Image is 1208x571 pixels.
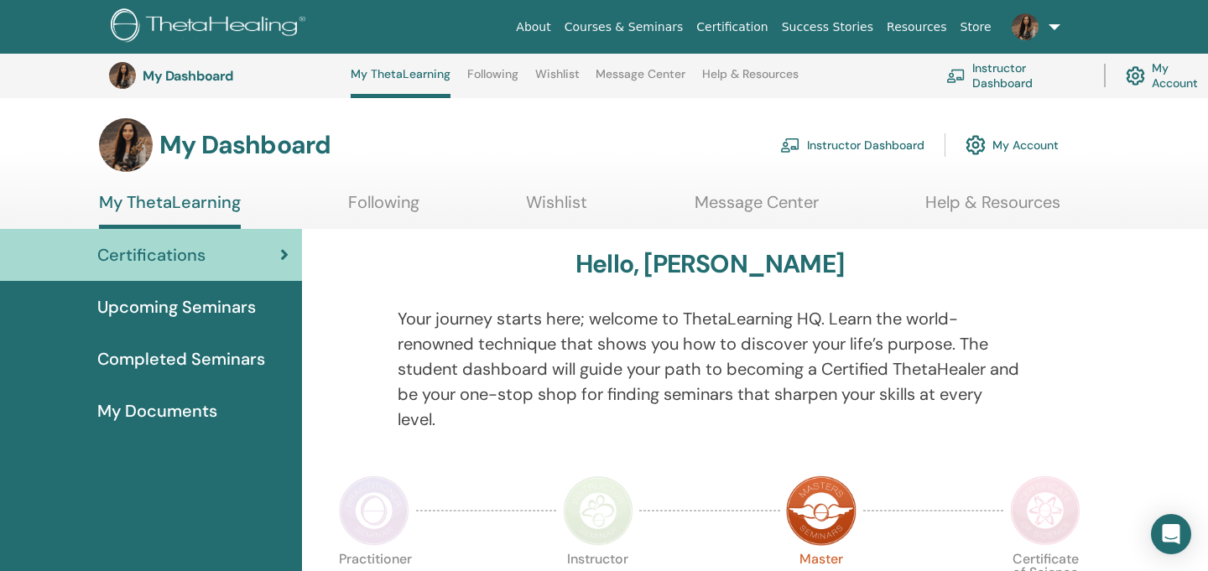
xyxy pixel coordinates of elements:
[99,192,241,229] a: My ThetaLearning
[966,127,1059,164] a: My Account
[467,67,518,94] a: Following
[702,67,799,94] a: Help & Resources
[97,294,256,319] span: Upcoming Seminars
[109,62,136,89] img: default.jpg
[97,242,206,267] span: Certifications
[596,67,685,94] a: Message Center
[398,306,1023,432] p: Your journey starts here; welcome to ThetaLearning HQ. Learn the world-renowned technique that sh...
[1126,62,1145,90] img: cog.svg
[99,118,153,172] img: default.jpg
[925,192,1060,225] a: Help & Resources
[348,192,419,225] a: Following
[690,12,774,43] a: Certification
[780,138,800,153] img: chalkboard-teacher.svg
[780,127,924,164] a: Instructor Dashboard
[558,12,690,43] a: Courses & Seminars
[880,12,954,43] a: Resources
[775,12,880,43] a: Success Stories
[695,192,819,225] a: Message Center
[351,67,450,98] a: My ThetaLearning
[526,192,587,225] a: Wishlist
[954,12,998,43] a: Store
[946,57,1084,94] a: Instructor Dashboard
[966,131,986,159] img: cog.svg
[97,398,217,423] span: My Documents
[1012,13,1039,40] img: default.jpg
[1010,475,1080,546] img: Certificate of Science
[159,130,331,160] h3: My Dashboard
[563,475,633,546] img: Instructor
[575,249,844,279] h3: Hello, [PERSON_NAME]
[1151,514,1191,554] div: Open Intercom Messenger
[111,8,311,46] img: logo.png
[786,475,857,546] img: Master
[535,67,580,94] a: Wishlist
[509,12,557,43] a: About
[97,346,265,371] span: Completed Seminars
[946,69,966,83] img: chalkboard-teacher.svg
[143,68,310,84] h3: My Dashboard
[339,475,409,546] img: Practitioner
